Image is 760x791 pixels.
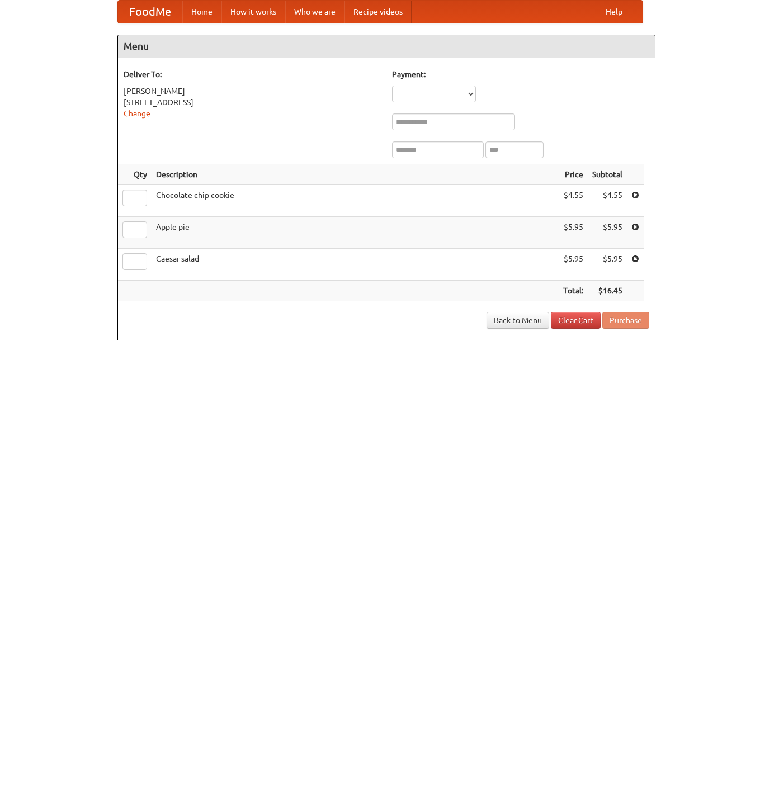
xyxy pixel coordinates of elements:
[152,185,559,217] td: Chocolate chip cookie
[602,312,649,329] button: Purchase
[344,1,412,23] a: Recipe videos
[559,185,588,217] td: $4.55
[152,217,559,249] td: Apple pie
[124,86,381,97] div: [PERSON_NAME]
[487,312,549,329] a: Back to Menu
[124,97,381,108] div: [STREET_ADDRESS]
[597,1,631,23] a: Help
[182,1,221,23] a: Home
[588,249,627,281] td: $5.95
[559,164,588,185] th: Price
[559,281,588,301] th: Total:
[118,35,655,58] h4: Menu
[392,69,649,80] h5: Payment:
[152,249,559,281] td: Caesar salad
[285,1,344,23] a: Who we are
[559,249,588,281] td: $5.95
[588,281,627,301] th: $16.45
[152,164,559,185] th: Description
[588,217,627,249] td: $5.95
[559,217,588,249] td: $5.95
[588,164,627,185] th: Subtotal
[588,185,627,217] td: $4.55
[118,1,182,23] a: FoodMe
[118,164,152,185] th: Qty
[551,312,601,329] a: Clear Cart
[124,109,150,118] a: Change
[221,1,285,23] a: How it works
[124,69,381,80] h5: Deliver To:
